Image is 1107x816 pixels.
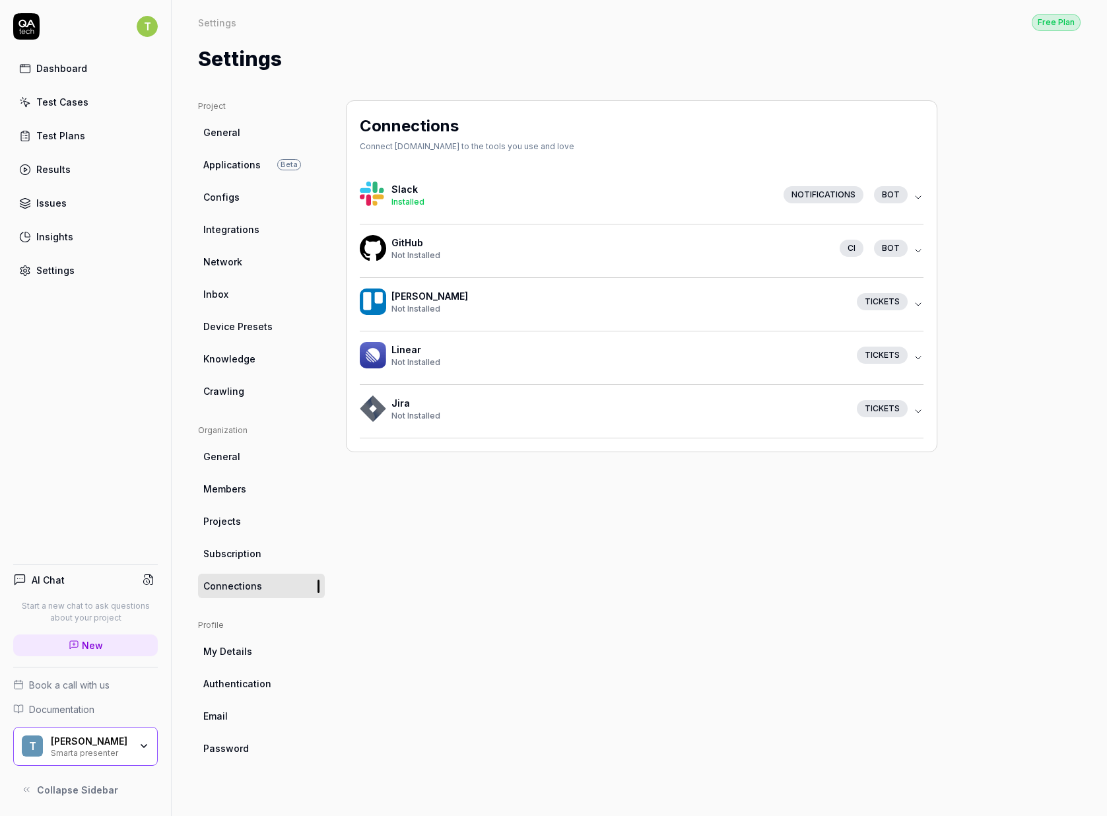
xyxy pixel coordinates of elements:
[360,289,386,315] img: Hackoffice
[360,385,923,438] button: HackofficeJiraNot InstalledTickets
[857,347,908,364] div: Tickets
[203,190,240,204] span: Configs
[391,411,440,421] span: Not Installed
[203,352,255,366] span: Knowledge
[203,709,228,723] span: Email
[82,638,103,652] span: New
[13,776,158,803] button: Collapse Sidebar
[36,61,87,75] div: Dashboard
[13,634,158,656] a: New
[198,44,282,74] h1: Settings
[360,342,386,368] img: Hackoffice
[203,547,261,561] span: Subscription
[36,196,67,210] div: Issues
[13,702,158,716] a: Documentation
[360,114,459,138] h2: Connections
[13,123,158,149] a: Test Plans
[203,644,252,658] span: My Details
[857,400,908,417] div: Tickets
[784,186,863,203] div: Notifications
[198,477,325,501] a: Members
[36,95,88,109] div: Test Cases
[203,222,259,236] span: Integrations
[13,190,158,216] a: Issues
[13,727,158,766] button: T[PERSON_NAME]Smarta presenter
[13,224,158,250] a: Insights
[203,514,241,528] span: Projects
[137,16,158,37] span: T
[203,158,261,172] span: Applications
[391,250,440,260] span: Not Installed
[360,278,923,331] button: Hackoffice[PERSON_NAME]Not InstalledTickets
[203,450,240,463] span: General
[391,343,846,357] h4: Linear
[13,156,158,182] a: Results
[360,141,574,153] div: Connect [DOMAIN_NAME] to the tools you use and love
[198,444,325,469] a: General
[203,579,262,593] span: Connections
[198,250,325,274] a: Network
[198,671,325,696] a: Authentication
[874,186,908,203] div: bot
[391,236,829,250] h4: GitHub
[1032,13,1081,31] a: Free Plan
[874,240,908,257] div: bot
[36,162,71,176] div: Results
[198,282,325,306] a: Inbox
[51,735,130,747] div: Tobias
[13,600,158,624] p: Start a new chat to ask questions about your project
[391,197,424,207] span: Installed
[277,159,301,170] span: Beta
[198,185,325,209] a: Configs
[391,289,846,303] h4: [PERSON_NAME]
[857,293,908,310] div: Tickets
[198,574,325,598] a: Connections
[203,287,228,301] span: Inbox
[198,314,325,339] a: Device Presets
[13,55,158,81] a: Dashboard
[29,678,110,692] span: Book a call with us
[840,240,863,257] div: CI
[32,573,65,587] h4: AI Chat
[391,357,440,367] span: Not Installed
[198,509,325,533] a: Projects
[13,89,158,115] a: Test Cases
[198,639,325,663] a: My Details
[203,255,242,269] span: Network
[29,702,94,716] span: Documentation
[360,182,386,208] img: Hackoffice
[13,257,158,283] a: Settings
[36,129,85,143] div: Test Plans
[137,13,158,40] button: T
[391,304,440,314] span: Not Installed
[198,704,325,728] a: Email
[360,235,386,261] img: Hackoffice
[360,331,923,384] button: HackofficeLinearNot InstalledTickets
[198,217,325,242] a: Integrations
[198,100,325,112] div: Project
[360,395,386,422] img: Hackoffice
[13,678,158,692] a: Book a call with us
[203,741,249,755] span: Password
[203,320,273,333] span: Device Presets
[203,384,244,398] span: Crawling
[198,425,325,436] div: Organization
[203,125,240,139] span: General
[391,396,846,410] h4: Jira
[198,619,325,631] div: Profile
[198,379,325,403] a: Crawling
[198,120,325,145] a: General
[198,347,325,371] a: Knowledge
[360,171,923,224] button: HackofficeSlackInstalledNotificationsbot
[36,263,75,277] div: Settings
[203,677,271,691] span: Authentication
[198,541,325,566] a: Subscription
[198,153,325,177] a: ApplicationsBeta
[360,224,923,277] button: HackofficeGitHubNot InstalledCIbot
[1032,14,1081,31] div: Free Plan
[37,783,118,797] span: Collapse Sidebar
[51,747,130,757] div: Smarta presenter
[36,230,73,244] div: Insights
[203,482,246,496] span: Members
[391,182,773,196] h4: Slack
